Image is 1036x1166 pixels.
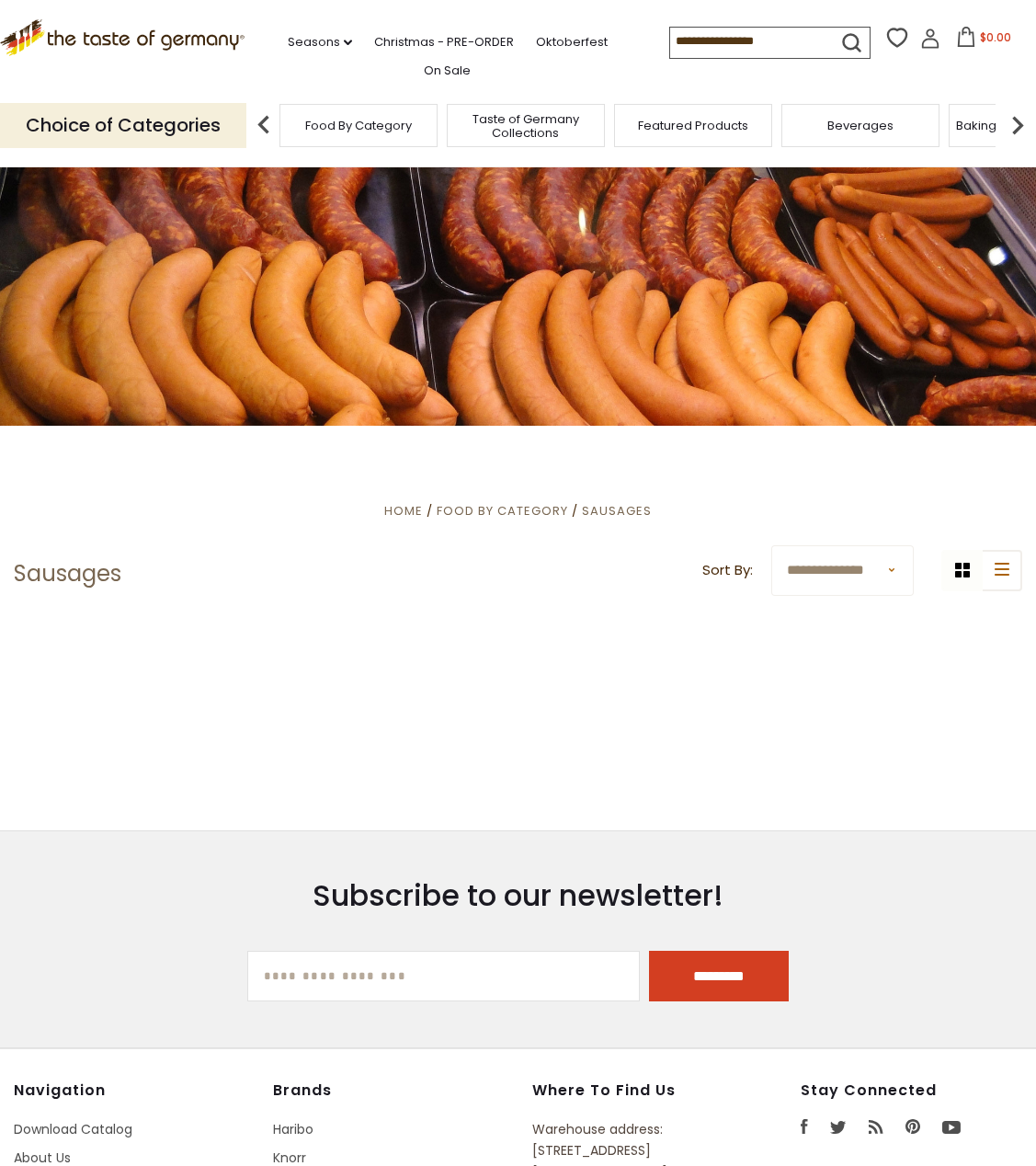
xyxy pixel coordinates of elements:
[247,877,790,914] h3: Subscribe to our newsletter!
[702,559,753,582] label: Sort By:
[14,560,121,588] h1: Sausages
[14,1081,256,1100] h4: Navigation
[288,32,352,52] a: Seasons
[437,502,568,520] a: Food By Category
[452,112,599,140] a: Taste of Germany Collections
[305,119,412,132] a: Food By Category
[532,1081,723,1100] h4: Where to find us
[999,107,1036,143] img: next arrow
[944,27,1022,54] button: $0.00
[536,32,608,52] a: Oktoberfest
[980,29,1011,45] span: $0.00
[245,107,282,143] img: previous arrow
[273,1081,515,1100] h4: Brands
[273,1120,313,1138] a: Haribo
[424,61,471,81] a: On Sale
[827,119,894,132] a: Beverages
[14,1120,132,1138] a: Download Catalog
[638,119,748,132] a: Featured Products
[582,502,652,520] a: Sausages
[374,32,514,52] a: Christmas - PRE-ORDER
[801,1081,1022,1100] h4: Stay Connected
[384,502,423,520] a: Home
